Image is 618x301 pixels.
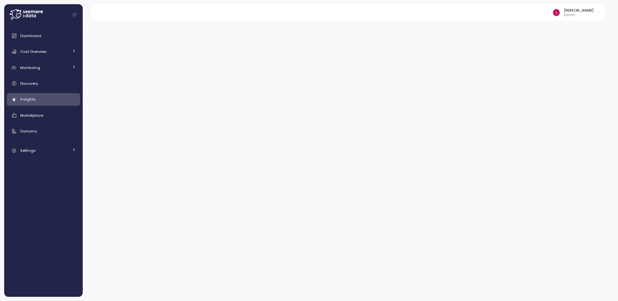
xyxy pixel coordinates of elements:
p: Admin [564,13,594,17]
span: Domains [20,129,37,134]
span: Settings [20,148,36,153]
span: Discovery [20,81,38,86]
a: Cost Overview [7,45,80,58]
a: Marketplace [7,109,80,122]
span: Insights [20,97,36,102]
a: Discovery [7,77,80,90]
span: Cost Overview [20,49,46,54]
span: Dashboard [20,33,41,38]
a: Monitoring [7,61,80,74]
a: Settings [7,144,80,157]
img: ACg8ocKLuhHFaZBJRg6H14Zm3JrTaqN1bnDy5ohLcNYWE-rfMITsOg=s96-c [553,9,560,16]
span: Marketplace [20,113,43,118]
div: [PERSON_NAME] [564,8,594,13]
button: Collapse navigation [70,12,79,17]
a: Domains [7,125,80,138]
span: Monitoring [20,65,40,70]
a: Insights [7,93,80,106]
a: Dashboard [7,29,80,42]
